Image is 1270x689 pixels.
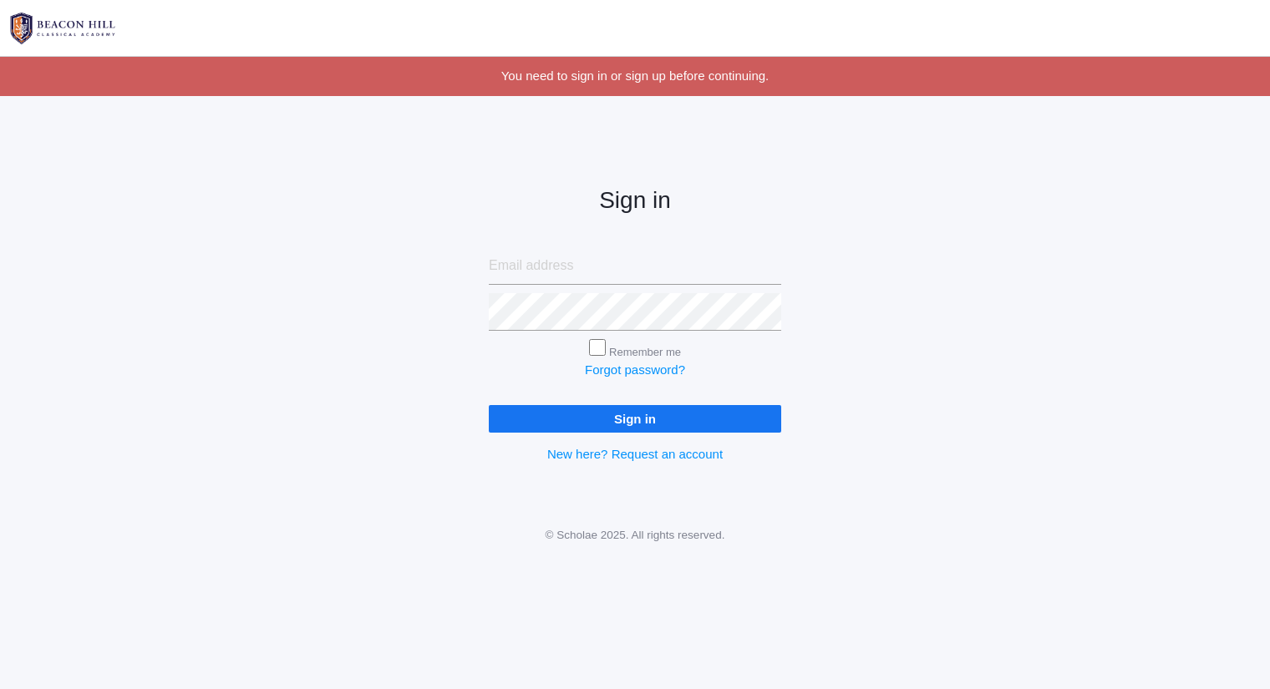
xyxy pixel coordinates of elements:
h2: Sign in [489,188,781,214]
a: New here? Request an account [547,447,723,461]
label: Remember me [609,346,681,358]
a: Forgot password? [585,362,685,377]
input: Sign in [489,405,781,433]
input: Email address [489,247,781,285]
